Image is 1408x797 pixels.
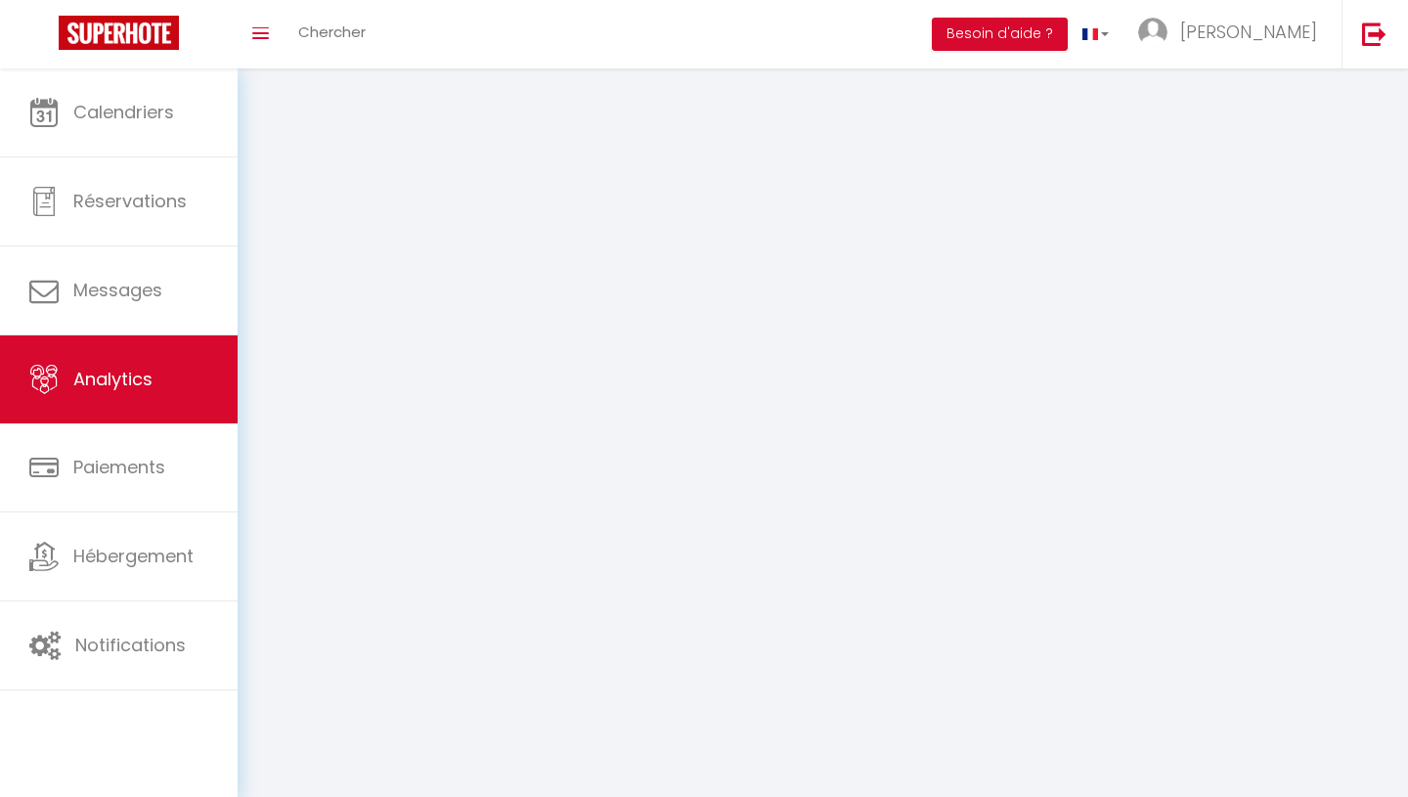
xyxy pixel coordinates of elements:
[75,633,186,657] span: Notifications
[73,189,187,213] span: Réservations
[1362,22,1386,46] img: logout
[73,367,153,391] span: Analytics
[73,278,162,302] span: Messages
[932,18,1068,51] button: Besoin d'aide ?
[73,544,194,568] span: Hébergement
[59,16,179,50] img: Super Booking
[73,455,165,479] span: Paiements
[1180,20,1317,44] span: [PERSON_NAME]
[73,100,174,124] span: Calendriers
[298,22,366,42] span: Chercher
[1138,18,1167,47] img: ...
